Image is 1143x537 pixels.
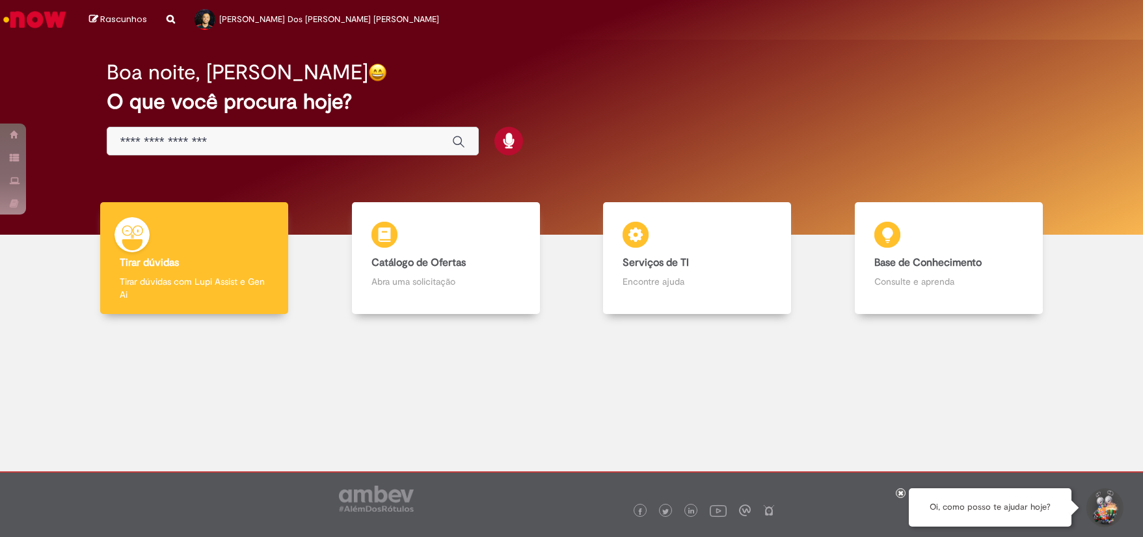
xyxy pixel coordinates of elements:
a: Base de Conhecimento Consulte e aprenda [823,202,1075,315]
img: logo_footer_facebook.png [637,508,643,515]
img: logo_footer_workplace.png [739,504,751,516]
h2: Boa noite, [PERSON_NAME] [107,61,368,84]
img: logo_footer_ambev_rotulo_gray.png [339,486,414,512]
span: Rascunhos [100,13,147,25]
span: [PERSON_NAME] Dos [PERSON_NAME] [PERSON_NAME] [219,14,439,25]
b: Serviços de TI [623,256,689,269]
img: logo_footer_twitter.png [662,508,669,515]
img: ServiceNow [1,7,68,33]
b: Tirar dúvidas [120,256,179,269]
img: logo_footer_youtube.png [710,502,727,519]
div: Oi, como posso te ajudar hoje? [909,488,1071,527]
img: logo_footer_linkedin.png [688,508,695,516]
img: happy-face.png [368,63,387,82]
b: Catálogo de Ofertas [371,256,466,269]
p: Encontre ajuda [623,275,772,288]
button: Iniciar Conversa de Suporte [1084,488,1123,527]
a: Tirar dúvidas Tirar dúvidas com Lupi Assist e Gen Ai [68,202,320,315]
a: Catálogo de Ofertas Abra uma solicitação [320,202,572,315]
p: Tirar dúvidas com Lupi Assist e Gen Ai [120,275,269,301]
p: Consulte e aprenda [874,275,1023,288]
img: logo_footer_naosei.png [763,504,775,516]
b: Base de Conhecimento [874,256,982,269]
p: Abra uma solicitação [371,275,520,288]
a: Serviços de TI Encontre ajuda [572,202,824,315]
h2: O que você procura hoje? [107,90,1037,113]
a: Rascunhos [89,14,147,26]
